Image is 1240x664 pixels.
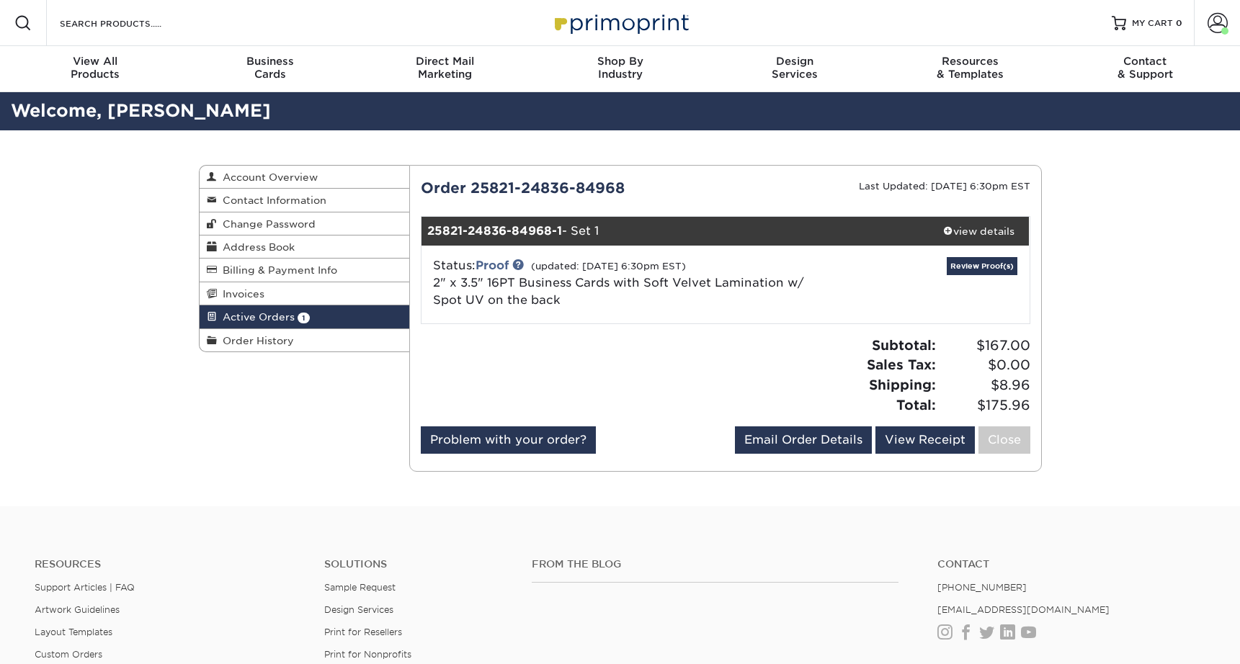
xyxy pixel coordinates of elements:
a: Change Password [200,212,410,235]
a: Direct MailMarketing [357,46,532,92]
a: Email Order Details [735,426,872,454]
a: BusinessCards [182,46,357,92]
span: 1 [298,313,310,323]
a: Contact& Support [1058,46,1233,92]
a: [PHONE_NUMBER] [937,582,1027,593]
a: Print for Nonprofits [324,649,411,660]
a: Close [978,426,1030,454]
span: Contact [1058,55,1233,68]
div: Marketing [357,55,532,81]
a: Sample Request [324,582,396,593]
a: Address Book [200,235,410,259]
div: Industry [532,55,708,81]
a: Custom Orders [35,649,102,660]
a: View AllProducts [8,46,183,92]
div: Products [8,55,183,81]
span: $8.96 [940,375,1030,395]
a: Shop ByIndustry [532,46,708,92]
a: Invoices [200,282,410,305]
h4: From the Blog [532,558,898,570]
h4: Solutions [324,558,509,570]
strong: Sales Tax: [867,356,936,372]
a: Active Orders 1 [200,305,410,328]
span: Business [182,55,357,68]
span: Account Overview [217,171,318,183]
strong: 25821-24836-84968-1 [427,224,562,238]
span: MY CART [1132,17,1173,30]
img: Primoprint [548,7,692,38]
a: Proof [476,259,509,272]
a: Resources& Templates [883,46,1058,92]
span: $175.96 [940,395,1030,416]
div: Cards [182,55,357,81]
a: Order History [200,329,410,351]
div: Services [708,55,883,81]
div: Status: [422,257,826,309]
span: Direct Mail [357,55,532,68]
span: $167.00 [940,336,1030,356]
h4: Resources [35,558,303,570]
a: Artwork Guidelines [35,604,120,615]
span: 0 [1176,18,1182,28]
a: 2" x 3.5" 16PT Business Cards with Soft Velvet Lamination w/ Spot UV on the back [433,276,804,307]
a: [EMAIL_ADDRESS][DOMAIN_NAME] [937,604,1110,615]
span: Change Password [217,218,316,230]
span: Billing & Payment Info [217,264,337,276]
strong: Subtotal: [872,337,936,353]
span: Order History [217,335,294,346]
span: Shop By [532,55,708,68]
a: Contact Information [200,189,410,212]
a: Print for Resellers [324,627,402,637]
input: SEARCH PRODUCTS..... [58,14,199,32]
a: Problem with your order? [421,426,596,454]
a: Billing & Payment Info [200,259,410,282]
span: $0.00 [940,355,1030,375]
div: - Set 1 [421,217,928,246]
span: Contact Information [217,194,326,206]
a: Support Articles | FAQ [35,582,135,593]
span: Invoices [217,288,264,300]
span: View All [8,55,183,68]
a: Account Overview [200,166,410,189]
a: DesignServices [708,46,883,92]
div: view details [928,224,1030,238]
small: Last Updated: [DATE] 6:30pm EST [859,181,1030,192]
a: view details [928,217,1030,246]
a: Review Proof(s) [947,257,1017,275]
span: Address Book [217,241,295,253]
span: Active Orders [217,311,295,323]
a: Layout Templates [35,627,112,637]
span: Design [708,55,883,68]
strong: Shipping: [869,377,936,392]
div: & Templates [883,55,1058,81]
span: Resources [883,55,1058,68]
small: (updated: [DATE] 6:30pm EST) [531,261,686,272]
a: Contact [937,558,1205,570]
div: Order 25821-24836-84968 [410,177,726,199]
strong: Total: [896,397,936,413]
a: View Receipt [875,426,975,454]
a: Design Services [324,604,393,615]
div: & Support [1058,55,1233,81]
